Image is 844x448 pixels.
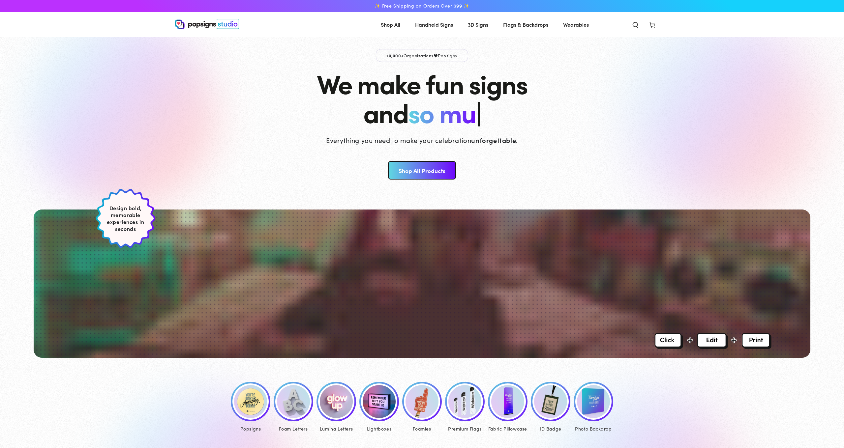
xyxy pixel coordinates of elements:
[531,425,570,433] div: ID Badge
[234,385,267,418] img: Popsigns
[406,385,438,418] img: Foamies®
[468,20,488,29] span: 3D Signs
[563,20,589,29] span: Wearables
[358,382,401,433] a: Lumina Lightboxes Lightboxes
[376,49,468,62] p: Organizations Popsigns
[558,16,594,33] a: Wearables
[315,382,358,433] a: Lumina Letters Lumina Letters
[376,16,405,33] a: Shop All
[574,425,613,433] div: Photo Backdrop
[326,135,518,145] p: Everything you need to make your celebration .
[317,69,527,126] h1: We make fun signs and
[229,382,272,433] a: Popsigns Popsigns
[486,382,529,433] a: Fabric Pillowcase Fabric Pillowcase
[320,385,353,418] img: Lumina Letters
[402,425,442,433] div: Foamies
[231,425,270,433] div: Popsigns
[534,385,567,418] img: ID Badge
[488,425,527,433] div: Fabric Pillowcase
[498,16,553,33] a: Flags & Backdrops
[274,425,313,433] div: Foam Letters
[415,20,453,29] span: Handheld Signs
[387,52,404,58] span: 10,000+
[471,135,516,145] strong: unforgettable
[272,382,315,433] a: Foam Letters Foam Letters
[401,382,443,433] a: Foamies® Foamies
[381,20,400,29] span: Shop All
[316,425,356,433] div: Lumina Letters
[577,385,610,418] img: Photo Backdrop
[408,94,476,130] span: so mu
[363,385,396,418] img: Lumina Lightboxes
[445,425,485,433] div: Premium Flags
[572,382,615,433] a: Photo Backdrop Photo Backdrop
[277,385,310,418] img: Foam Letters
[443,382,486,433] a: Premium Feather Flags Premium Flags
[627,17,644,32] summary: Search our site
[410,16,458,33] a: Handheld Signs
[375,3,469,9] span: ✨ Free Shipping on Orders Over $99 ✨
[491,385,524,418] img: Fabric Pillowcase
[476,93,481,130] span: |
[463,16,493,33] a: 3D Signs
[388,161,456,180] a: Shop All Products
[529,382,572,433] a: ID Badge ID Badge
[503,20,548,29] span: Flags & Backdrops
[654,333,771,349] img: Overlay Image
[448,385,481,418] img: Premium Feather Flags
[359,425,399,433] div: Lightboxes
